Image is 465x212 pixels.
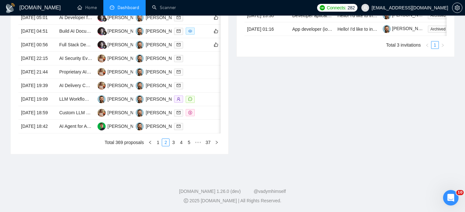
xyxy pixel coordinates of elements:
[136,28,183,33] a: VK[PERSON_NAME]
[178,139,185,146] a: 4
[188,97,192,101] span: message
[98,83,145,88] a: AV[PERSON_NAME]
[136,122,144,130] img: VK
[108,82,145,89] div: [PERSON_NAME]
[452,5,462,10] span: setting
[188,29,192,33] span: eye
[214,28,218,34] span: like
[292,13,449,18] a: Developer aplicatie fan-club ios&android (interactiuni artist-[PERSON_NAME])
[439,41,447,49] button: right
[177,16,181,19] span: mail
[428,13,451,18] a: Archived
[383,25,391,33] img: c1-JWQDXWEy3CnA6sRtFzzU22paoDq5cZnWyBNc3HWqwvuW0qNnjm1CMP-YmbEEtPC
[431,41,439,49] a: 1
[98,14,106,22] img: SS
[441,43,445,47] span: right
[18,65,57,79] td: [DATE] 21:44
[203,139,213,146] li: 37
[154,139,162,146] li: 1
[108,41,145,48] div: [PERSON_NAME]
[102,31,107,35] img: gigradar-bm.png
[423,41,431,49] li: Previous Page
[98,42,145,47] a: SS[PERSON_NAME]
[193,139,203,146] span: •••
[98,122,106,130] img: MB
[177,111,181,115] span: mail
[456,190,464,195] span: 10
[215,140,219,144] span: right
[177,70,181,74] span: mail
[59,110,102,115] a: Custom LLM Chatbot
[363,6,367,10] span: user
[98,41,106,49] img: SS
[5,197,460,204] div: 2025 [DOMAIN_NAME] | All Rights Reserved.
[146,123,183,130] div: [PERSON_NAME]
[148,140,152,144] span: left
[57,120,95,133] td: AI Agent for Automated Content Creation and Publishing
[146,139,154,146] li: Previous Page
[146,95,183,103] div: [PERSON_NAME]
[136,42,183,47] a: VK[PERSON_NAME]
[18,11,57,25] td: [DATE] 05:01
[108,95,145,103] div: [PERSON_NAME]
[428,26,448,33] span: Archived
[108,14,145,21] div: [PERSON_NAME]
[108,68,145,75] div: [PERSON_NAME]
[98,110,145,115] a: AV[PERSON_NAME]
[443,190,459,206] iframe: Intercom live chat
[184,198,188,203] span: copyright
[177,97,181,101] span: user-add
[185,139,192,146] a: 5
[59,96,155,102] a: LLM Workflow Engineer (Dify/Flowise/Coze/etc)
[452,3,462,13] button: setting
[162,139,169,146] a: 2
[386,41,421,49] li: Total 3 invitations
[214,15,218,20] span: like
[108,28,145,35] div: [PERSON_NAME]
[98,28,145,33] a: SS[PERSON_NAME]
[136,95,144,103] img: VK
[290,9,335,22] td: Developer aplicatie fan-club ios&android (interactiuni artist-fani)
[146,14,183,21] div: [PERSON_NAME]
[118,5,139,10] span: Dashboard
[212,27,220,35] button: like
[18,38,57,52] td: [DATE] 00:56
[136,82,144,90] img: VK
[213,139,221,146] li: Next Page
[57,93,95,106] td: LLM Workflow Engineer (Dify/Flowise/Coze/etc)
[177,139,185,146] li: 4
[108,123,145,130] div: [PERSON_NAME]
[59,83,126,88] a: AI Delivery Chatbot Development
[214,42,218,47] span: like
[57,25,95,38] td: Build AI Document Classification MVP for Pharmaceutical Industry - DeBERTa/Streamlit/Python
[212,41,220,49] button: like
[57,11,95,25] td: Ai Developer for Emotionally Intelligent MVP (Stealth-Mode Wellness Startup)
[177,29,181,33] span: mail
[57,52,95,65] td: AI Security Event Reporter App – Computer Vision & LLM Integration
[423,41,431,49] button: left
[212,14,220,21] button: like
[98,123,145,128] a: MB[PERSON_NAME]
[59,15,214,20] a: Ai Developer for Emotionally Intelligent MVP (Stealth-Mode Wellness Startup)
[108,109,145,116] div: [PERSON_NAME]
[105,139,144,146] li: Total 369 proposals
[152,5,176,10] a: searchScanner
[428,26,451,31] a: Archived
[203,139,212,146] a: 37
[59,69,95,74] a: Proprietary AI tool
[136,109,144,117] img: VK
[59,42,142,47] a: Full Stack Developer for AI SAAS website
[177,124,181,128] span: mail
[428,12,448,19] span: Archived
[136,27,144,35] img: VK
[177,84,181,87] span: mail
[383,26,429,31] a: [PERSON_NAME]
[18,79,57,93] td: [DATE] 19:39
[136,41,144,49] img: VK
[177,56,181,60] span: mail
[162,139,170,146] li: 2
[98,15,145,20] a: SS[PERSON_NAME]
[77,5,97,10] a: homeHome
[146,68,183,75] div: [PERSON_NAME]
[431,41,439,49] li: 1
